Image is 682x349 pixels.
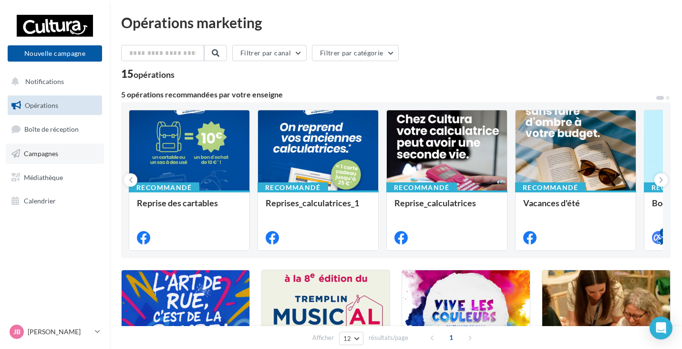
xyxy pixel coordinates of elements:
[24,173,63,181] span: Médiathèque
[312,45,399,61] button: Filtrer par catégorie
[339,332,363,345] button: 12
[343,335,351,342] span: 12
[8,323,102,341] a: JB [PERSON_NAME]
[515,182,586,193] div: Recommandé
[24,149,58,158] span: Campagnes
[121,15,671,30] div: Opérations marketing
[25,101,58,109] span: Opérations
[121,69,175,79] div: 15
[24,125,79,133] span: Boîte de réception
[8,45,102,62] button: Nouvelle campagne
[394,198,499,217] div: Reprise_calculatrices
[444,330,459,345] span: 1
[312,333,334,342] span: Afficher
[232,45,307,61] button: Filtrer par canal
[6,95,104,116] a: Opérations
[24,197,56,205] span: Calendrier
[121,91,655,98] div: 5 opérations recommandées par votre enseigne
[6,72,100,92] button: Notifications
[386,182,457,193] div: Recommandé
[660,228,668,237] div: 4
[137,198,242,217] div: Reprise des cartables
[650,317,672,339] div: Open Intercom Messenger
[258,182,328,193] div: Recommandé
[6,191,104,211] a: Calendrier
[523,198,628,217] div: Vacances d'été
[25,77,64,85] span: Notifications
[6,144,104,164] a: Campagnes
[129,182,199,193] div: Recommandé
[6,119,104,139] a: Boîte de réception
[266,198,371,217] div: Reprises_calculatrices_1
[134,70,175,79] div: opérations
[13,327,21,337] span: JB
[369,333,408,342] span: résultats/page
[6,168,104,188] a: Médiathèque
[28,327,91,337] p: [PERSON_NAME]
